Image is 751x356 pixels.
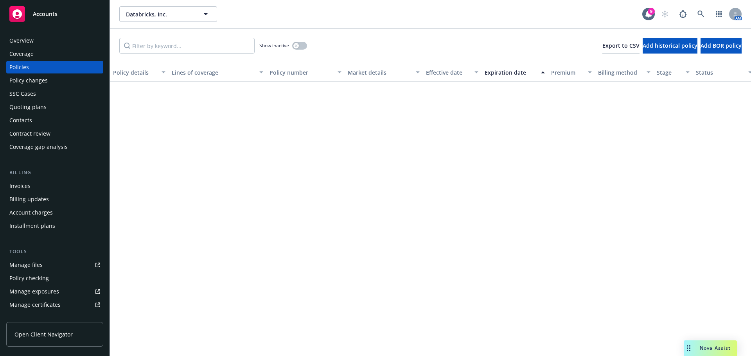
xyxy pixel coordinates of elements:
div: Contacts [9,114,32,127]
span: Export to CSV [602,42,640,49]
a: Policy changes [6,74,103,87]
div: Billing method [598,68,642,77]
div: Effective date [426,68,470,77]
a: Manage files [6,259,103,271]
div: Invoices [9,180,31,192]
div: Manage claims [9,312,49,324]
div: Manage files [9,259,43,271]
span: Add BOR policy [701,42,742,49]
div: Drag to move [684,340,694,356]
a: Accounts [6,3,103,25]
button: Market details [345,63,423,82]
div: Stage [657,68,681,77]
div: Policy checking [9,272,49,284]
div: Expiration date [485,68,536,77]
a: Policy checking [6,272,103,284]
div: Status [696,68,744,77]
div: Premium [551,68,583,77]
div: Coverage [9,48,34,60]
button: Billing method [595,63,654,82]
a: Contacts [6,114,103,127]
a: Switch app [711,6,727,22]
div: Lines of coverage [172,68,255,77]
a: Policies [6,61,103,73]
button: Policy details [110,63,169,82]
div: Quoting plans [9,101,47,113]
a: Billing updates [6,193,103,206]
a: SSC Cases [6,88,103,100]
div: Billing [6,169,103,177]
button: Effective date [423,63,482,82]
div: Coverage gap analysis [9,141,68,153]
button: Lines of coverage [169,63,266,82]
input: Filter by keyword... [119,38,255,54]
a: Account charges [6,206,103,219]
div: 9 [648,8,655,15]
a: Installment plans [6,220,103,232]
button: Add historical policy [643,38,697,54]
a: Invoices [6,180,103,192]
button: Stage [654,63,693,82]
div: Market details [348,68,411,77]
button: Policy number [266,63,345,82]
div: SSC Cases [9,88,36,100]
button: Premium [548,63,595,82]
a: Coverage gap analysis [6,141,103,153]
button: Export to CSV [602,38,640,54]
div: Manage certificates [9,299,61,311]
button: Nova Assist [684,340,737,356]
button: Databricks, Inc. [119,6,217,22]
a: Quoting plans [6,101,103,113]
div: Overview [9,34,34,47]
span: Accounts [33,11,57,17]
span: Add historical policy [643,42,697,49]
div: Tools [6,248,103,256]
a: Manage claims [6,312,103,324]
span: Show inactive [259,42,289,49]
div: Policy changes [9,74,48,87]
div: Contract review [9,127,50,140]
div: Manage exposures [9,285,59,298]
a: Start snowing [657,6,673,22]
span: Databricks, Inc. [126,10,194,18]
div: Policies [9,61,29,73]
a: Contract review [6,127,103,140]
div: Installment plans [9,220,55,232]
div: Policy number [269,68,333,77]
button: Expiration date [482,63,548,82]
a: Manage certificates [6,299,103,311]
div: Policy details [113,68,157,77]
span: Open Client Navigator [14,330,73,338]
span: Nova Assist [700,345,731,351]
div: Account charges [9,206,53,219]
button: Add BOR policy [701,38,742,54]
a: Coverage [6,48,103,60]
div: Billing updates [9,193,49,206]
a: Report a Bug [675,6,691,22]
a: Overview [6,34,103,47]
a: Search [693,6,709,22]
a: Manage exposures [6,285,103,298]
